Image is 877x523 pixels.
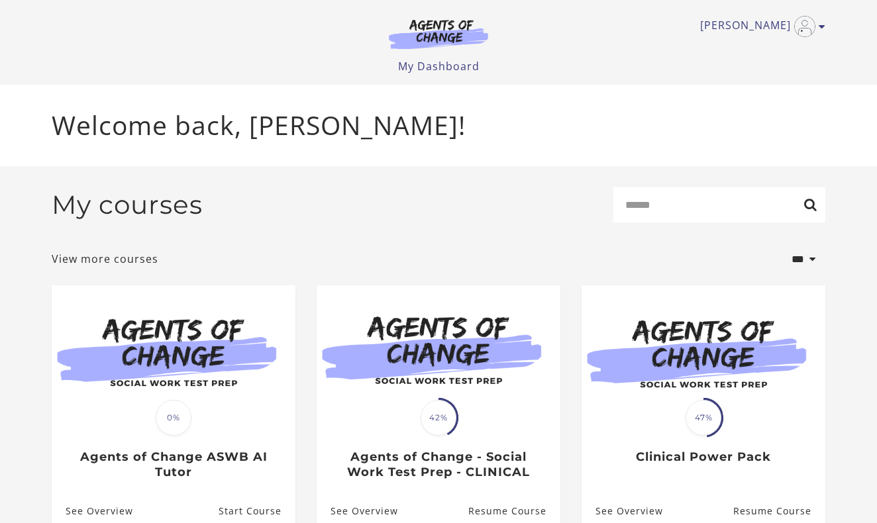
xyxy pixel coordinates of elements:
h3: Agents of Change - Social Work Test Prep - CLINICAL [331,450,546,479]
span: 0% [156,400,191,436]
h3: Agents of Change ASWB AI Tutor [66,450,281,479]
a: My Dashboard [398,59,480,73]
span: 47% [686,400,721,436]
a: View more courses [52,251,158,267]
img: Agents of Change Logo [375,19,502,49]
h2: My courses [52,189,203,220]
h3: Clinical Power Pack [595,450,811,465]
p: Welcome back, [PERSON_NAME]! [52,106,825,145]
a: Toggle menu [700,16,819,37]
span: 42% [421,400,456,436]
